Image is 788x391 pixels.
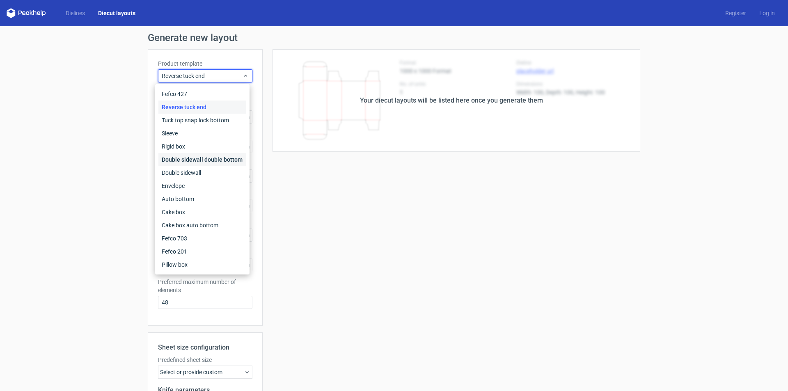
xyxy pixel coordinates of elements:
div: Fefco 703 [158,232,246,245]
div: Rigid box [158,140,246,153]
div: Sleeve [158,127,246,140]
div: Tuck top snap lock bottom [158,114,246,127]
div: Double sidewall [158,166,246,179]
div: Your diecut layouts will be listed here once you generate them [360,96,543,105]
div: Pillow box [158,258,246,271]
a: Register [719,9,753,17]
div: Auto bottom [158,192,246,206]
label: Product template [158,59,252,68]
div: Envelope [158,179,246,192]
label: Predefined sheet size [158,356,252,364]
span: Reverse tuck end [162,72,243,80]
div: Select or provide custom [158,366,252,379]
div: Cake box [158,206,246,219]
div: Double sidewall double bottom [158,153,246,166]
div: Fefco 427 [158,87,246,101]
div: Reverse tuck end [158,101,246,114]
h2: Sheet size configuration [158,343,252,352]
label: Preferred maximum number of elements [158,278,252,294]
div: Fefco 201 [158,245,246,258]
a: Diecut layouts [92,9,142,17]
div: Cake box auto bottom [158,219,246,232]
a: Dielines [59,9,92,17]
a: Log in [753,9,781,17]
h1: Generate new layout [148,33,640,43]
